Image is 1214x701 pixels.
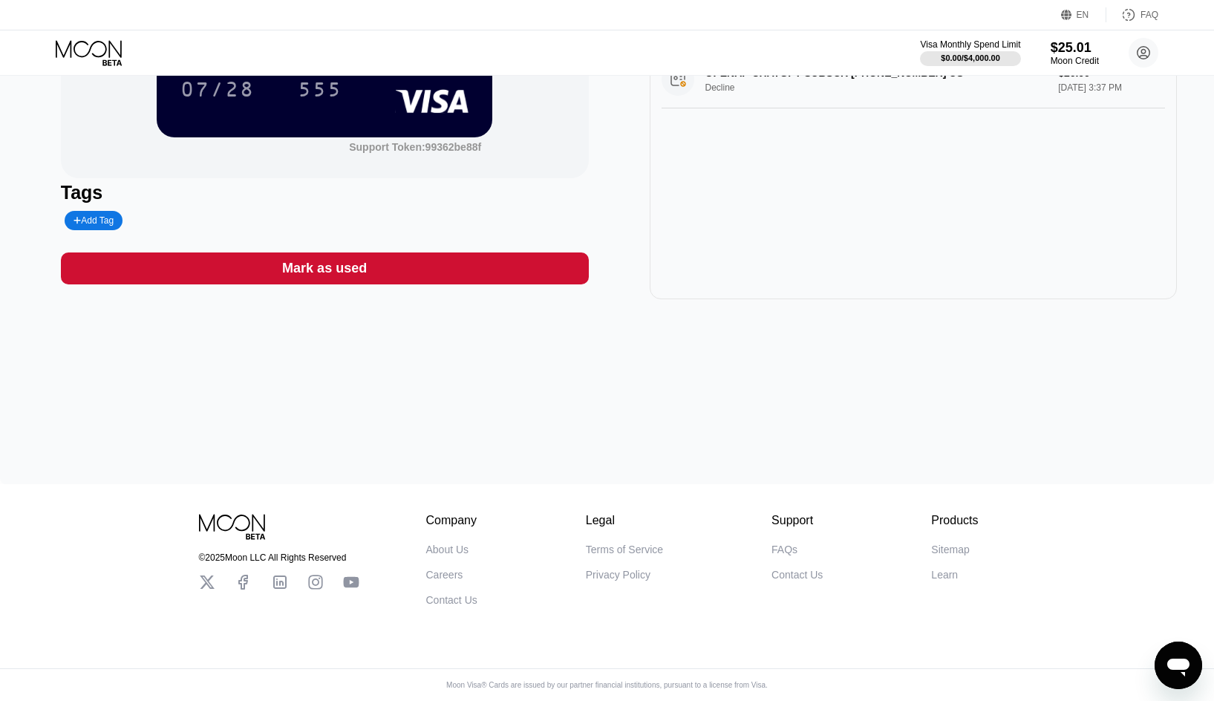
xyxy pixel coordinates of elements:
[586,544,663,555] div: Terms of Service
[287,71,353,108] div: 555
[434,681,780,689] div: Moon Visa® Cards are issued by our partner financial institutions, pursuant to a license from Visa.
[426,569,463,581] div: Careers
[931,514,978,527] div: Products
[931,544,969,555] div: Sitemap
[771,569,823,581] div: Contact Us
[426,514,477,527] div: Company
[771,544,797,555] div: FAQs
[282,260,367,277] div: Mark as used
[1155,642,1202,689] iframe: Button to launch messaging window
[169,71,266,108] div: 07/28
[74,215,114,226] div: Add Tag
[426,544,469,555] div: About Us
[349,141,481,153] div: Support Token: 99362be88f
[920,39,1020,66] div: Visa Monthly Spend Limit$0.00/$4,000.00
[1051,40,1099,56] div: $25.01
[1077,10,1089,20] div: EN
[61,252,589,284] div: Mark as used
[61,182,589,203] div: Tags
[426,594,477,606] div: Contact Us
[298,79,342,103] div: 555
[586,569,650,581] div: Privacy Policy
[1106,7,1158,22] div: FAQ
[771,514,823,527] div: Support
[941,53,1000,62] div: $0.00 / $4,000.00
[931,569,958,581] div: Learn
[1051,56,1099,66] div: Moon Credit
[180,79,255,103] div: 07/28
[65,211,123,230] div: Add Tag
[920,39,1020,50] div: Visa Monthly Spend Limit
[1061,7,1106,22] div: EN
[1051,40,1099,66] div: $25.01Moon Credit
[1140,10,1158,20] div: FAQ
[199,552,359,563] div: © 2025 Moon LLC All Rights Reserved
[586,514,663,527] div: Legal
[349,141,481,153] div: Support Token:99362be88f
